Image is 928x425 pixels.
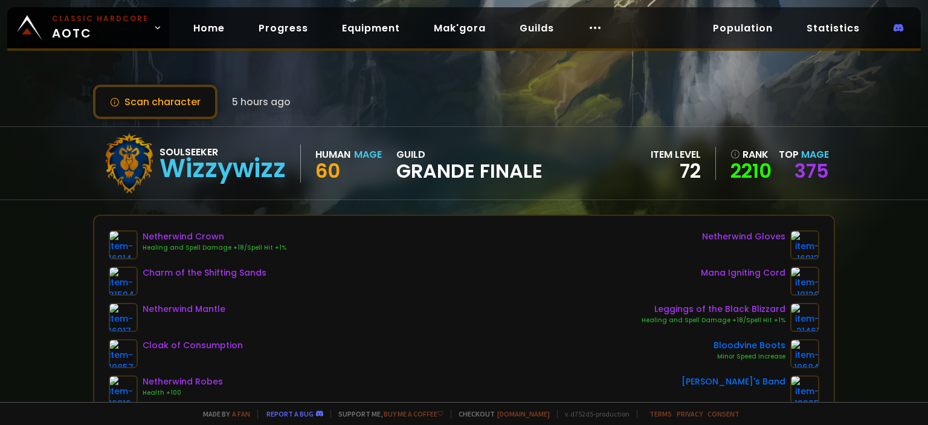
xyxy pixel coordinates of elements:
div: Human [315,147,350,162]
span: Grande Finale [396,162,543,180]
a: Consent [707,409,739,418]
a: Statistics [797,16,869,41]
div: Mana Igniting Cord [701,267,785,279]
div: Mage [354,147,382,162]
div: Top [779,147,829,162]
div: Soulseeker [159,144,286,160]
img: item-19905 [790,375,819,404]
img: item-19684 [790,339,819,368]
div: Leggings of the Black Blizzard [642,303,785,316]
div: rank [730,147,772,162]
span: AOTC [52,13,149,42]
a: 2210 [730,162,772,180]
img: item-21461 [790,303,819,332]
img: item-16916 [109,375,138,404]
div: Wizzywizz [159,160,286,178]
a: a fan [232,409,250,418]
div: Healing and Spell Damage +18/Spell Hit +1% [642,316,785,325]
div: Netherwind Robes [143,375,223,388]
img: item-19136 [790,267,819,296]
div: Netherwind Gloves [702,230,785,243]
img: item-21504 [109,267,138,296]
div: Minor Speed Increase [714,352,785,362]
span: Made by [196,409,250,418]
a: Buy me a coffee [384,409,443,418]
a: Home [184,16,234,41]
img: item-16914 [109,230,138,259]
a: Population [703,16,782,41]
div: Bloodvine Boots [714,339,785,352]
span: v. d752d5 - production [557,409,630,418]
a: Privacy [677,409,703,418]
div: Cloak of Consumption [143,339,243,352]
a: Guilds [510,16,564,41]
button: Scan character [93,85,217,119]
div: [PERSON_NAME]'s Band [681,375,785,388]
a: Classic HardcoreAOTC [7,7,169,48]
div: 72 [651,162,701,180]
span: Mage [801,148,829,161]
span: 5 hours ago [232,94,291,109]
a: Progress [249,16,318,41]
small: Classic Hardcore [52,13,149,24]
img: item-16917 [109,303,138,332]
img: item-19857 [109,339,138,368]
a: Terms [649,409,672,418]
div: Health +100 [143,388,223,398]
a: Report a bug [266,409,314,418]
a: Mak'gora [424,16,495,41]
img: item-16913 [790,230,819,259]
div: Netherwind Mantle [143,303,225,316]
a: 375 [794,157,829,184]
a: [DOMAIN_NAME] [497,409,550,418]
span: Checkout [451,409,550,418]
div: Charm of the Shifting Sands [143,267,266,279]
div: Netherwind Crown [143,230,286,243]
span: 60 [315,157,340,184]
span: Support me, [330,409,443,418]
div: guild [396,147,543,180]
div: Healing and Spell Damage +18/Spell Hit +1% [143,243,286,253]
a: Equipment [332,16,410,41]
div: item level [651,147,701,162]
